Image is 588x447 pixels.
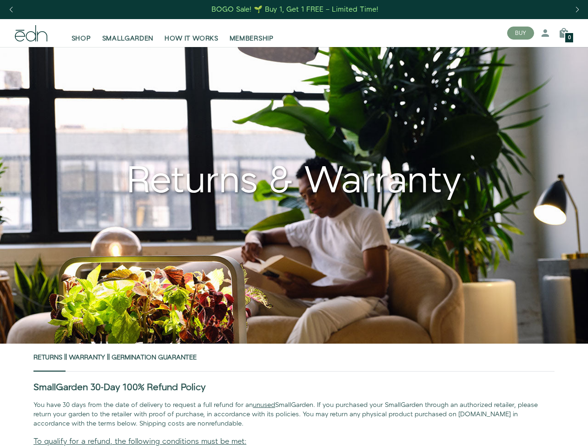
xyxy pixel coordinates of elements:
span: You have 30 days from the date of delivery to request a full refund for an SmallGarden. If you pu... [33,400,538,428]
a: BOGO Sale! 🌱 Buy 1, Get 1 FREE – Limited Time! [211,2,379,17]
a: SMALLGARDEN [97,23,159,43]
strong: SmallGarden 30-Day 100% Refund Policy [33,381,205,394]
span: HOW IT WORKS [165,34,218,43]
span: 0 [568,35,571,41]
span: SMALLGARDEN [102,34,154,43]
a: Returns | [33,344,66,372]
u: To qualify for a refund, the following conditions must be met: [33,436,246,447]
span: SHOP [72,34,91,43]
a: SHOP [66,23,97,43]
div: BOGO Sale! 🌱 Buy 1, Get 1 FREE – Limited Time! [211,5,378,14]
button: BUY [507,27,534,40]
a: | Germination Guarantee [108,344,197,372]
u: unused [253,400,275,410]
a: | Warranty | [66,344,108,372]
a: MEMBERSHIP [224,23,279,43]
a: HOW IT WORKS [159,23,224,43]
span: MEMBERSHIP [230,34,274,43]
h1: Returns & Warranty [15,159,573,204]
